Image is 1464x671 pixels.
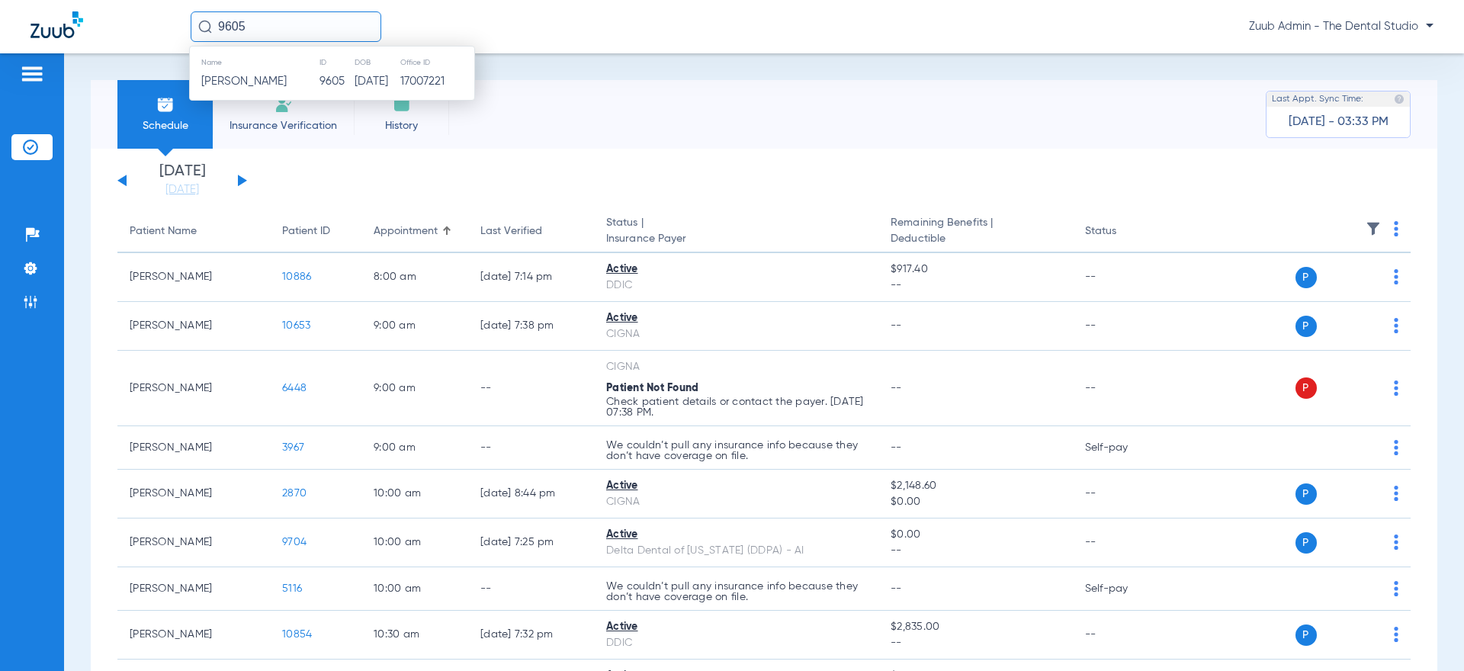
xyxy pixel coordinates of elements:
[891,478,1060,494] span: $2,148.60
[1295,624,1317,646] span: P
[606,359,866,375] div: CIGNA
[606,262,866,278] div: Active
[282,271,311,282] span: 10886
[1272,91,1363,107] span: Last Appt. Sync Time:
[1394,269,1398,284] img: group-dot-blue.svg
[468,567,594,611] td: --
[1073,611,1176,660] td: --
[1289,114,1389,130] span: [DATE] - 03:33 PM
[606,619,866,635] div: Active
[1073,567,1176,611] td: Self-pay
[1295,483,1317,505] span: P
[891,383,902,393] span: --
[606,310,866,326] div: Active
[1394,380,1398,396] img: group-dot-blue.svg
[117,426,270,470] td: [PERSON_NAME]
[468,351,594,426] td: --
[400,71,474,92] td: 17007221
[468,253,594,302] td: [DATE] 7:14 PM
[117,302,270,351] td: [PERSON_NAME]
[117,253,270,302] td: [PERSON_NAME]
[606,440,866,461] p: We couldn’t pull any insurance info because they don’t have coverage on file.
[30,11,83,38] img: Zuub Logo
[282,383,307,393] span: 6448
[1394,318,1398,333] img: group-dot-blue.svg
[606,396,866,418] p: Check patient details or contact the payer. [DATE] 07:38 PM.
[468,302,594,351] td: [DATE] 7:38 PM
[891,619,1060,635] span: $2,835.00
[480,223,542,239] div: Last Verified
[374,223,456,239] div: Appointment
[201,75,287,87] span: [PERSON_NAME]
[400,54,474,71] th: Office ID
[282,223,349,239] div: Patient ID
[319,54,354,71] th: ID
[594,210,878,253] th: Status |
[1295,316,1317,337] span: P
[891,494,1060,510] span: $0.00
[468,611,594,660] td: [DATE] 7:32 PM
[274,95,293,114] img: Manual Insurance Verification
[117,351,270,426] td: [PERSON_NAME]
[1295,532,1317,554] span: P
[130,223,197,239] div: Patient Name
[1394,535,1398,550] img: group-dot-blue.svg
[1388,598,1464,671] iframe: Chat Widget
[361,567,468,611] td: 10:00 AM
[1073,210,1176,253] th: Status
[190,54,319,71] th: Name
[1394,581,1398,596] img: group-dot-blue.svg
[282,223,330,239] div: Patient ID
[891,543,1060,559] span: --
[361,302,468,351] td: 9:00 AM
[891,442,902,453] span: --
[606,231,866,247] span: Insurance Payer
[606,383,698,393] span: Patient Not Found
[606,635,866,651] div: DDIC
[374,223,438,239] div: Appointment
[891,583,902,594] span: --
[480,223,582,239] div: Last Verified
[117,611,270,660] td: [PERSON_NAME]
[468,426,594,470] td: --
[1394,94,1405,104] img: last sync help info
[606,527,866,543] div: Active
[282,442,304,453] span: 3967
[282,320,310,331] span: 10653
[1366,221,1381,236] img: filter.svg
[606,478,866,494] div: Active
[468,518,594,567] td: [DATE] 7:25 PM
[361,470,468,518] td: 10:00 AM
[1073,351,1176,426] td: --
[136,164,228,197] li: [DATE]
[1073,470,1176,518] td: --
[282,583,302,594] span: 5116
[130,223,258,239] div: Patient Name
[891,635,1060,651] span: --
[606,581,866,602] p: We couldn’t pull any insurance info because they don’t have coverage on file.
[191,11,381,42] input: Search for patients
[606,278,866,294] div: DDIC
[354,71,400,92] td: [DATE]
[1295,267,1317,288] span: P
[361,426,468,470] td: 9:00 AM
[20,65,44,83] img: hamburger-icon
[1073,518,1176,567] td: --
[361,518,468,567] td: 10:00 AM
[891,231,1060,247] span: Deductible
[1073,302,1176,351] td: --
[891,278,1060,294] span: --
[282,629,312,640] span: 10854
[361,351,468,426] td: 9:00 AM
[606,326,866,342] div: CIGNA
[361,253,468,302] td: 8:00 AM
[891,262,1060,278] span: $917.40
[1295,377,1317,399] span: P
[117,518,270,567] td: [PERSON_NAME]
[891,527,1060,543] span: $0.00
[136,182,228,197] a: [DATE]
[891,320,902,331] span: --
[606,494,866,510] div: CIGNA
[1394,486,1398,501] img: group-dot-blue.svg
[198,20,212,34] img: Search Icon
